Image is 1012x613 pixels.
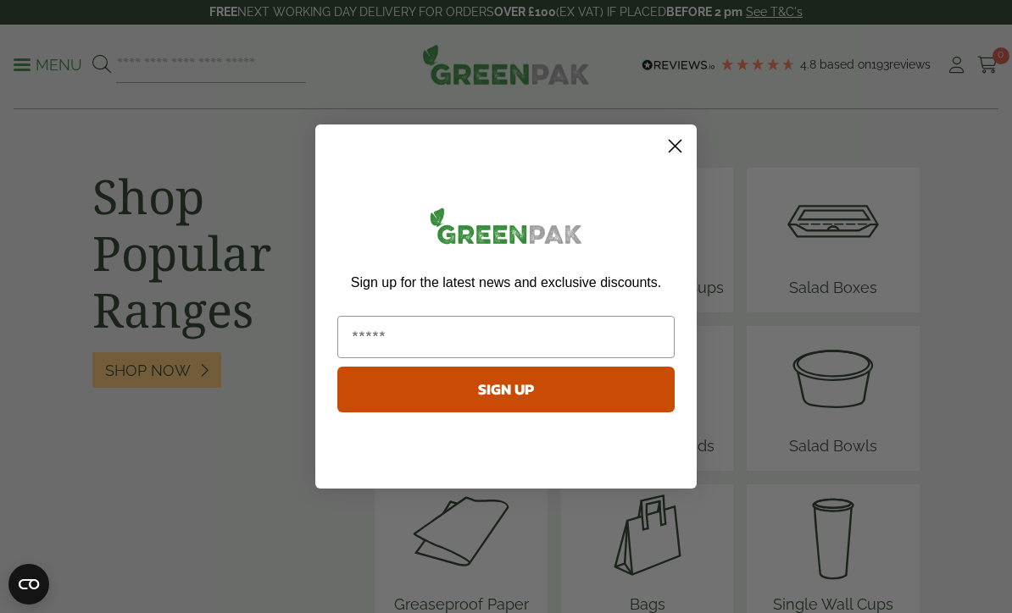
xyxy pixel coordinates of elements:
[337,201,675,257] img: greenpak_logo
[337,367,675,412] button: SIGN UP
[8,564,49,605] button: Open CMP widget
[351,275,661,290] span: Sign up for the latest news and exclusive discounts.
[337,316,675,358] input: Email
[660,131,690,161] button: Close dialog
